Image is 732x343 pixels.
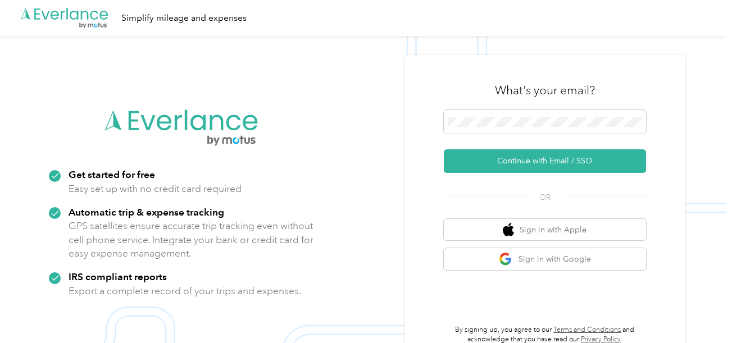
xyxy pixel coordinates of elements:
[121,11,247,25] div: Simplify mileage and expenses
[525,191,565,203] span: OR
[69,168,155,180] strong: Get started for free
[444,248,646,270] button: google logoSign in with Google
[553,326,621,334] a: Terms and Conditions
[503,223,514,237] img: apple logo
[499,252,513,266] img: google logo
[69,271,167,282] strong: IRS compliant reports
[69,182,242,196] p: Easy set up with no credit card required
[669,280,732,343] iframe: Everlance-gr Chat Button Frame
[69,284,301,298] p: Export a complete record of your trips and expenses.
[69,219,314,260] p: GPS satellites ensure accurate trip tracking even without cell phone service. Integrate your bank...
[444,149,646,173] button: Continue with Email / SSO
[444,219,646,241] button: apple logoSign in with Apple
[495,83,595,98] h3: What's your email?
[69,206,224,218] strong: Automatic trip & expense tracking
